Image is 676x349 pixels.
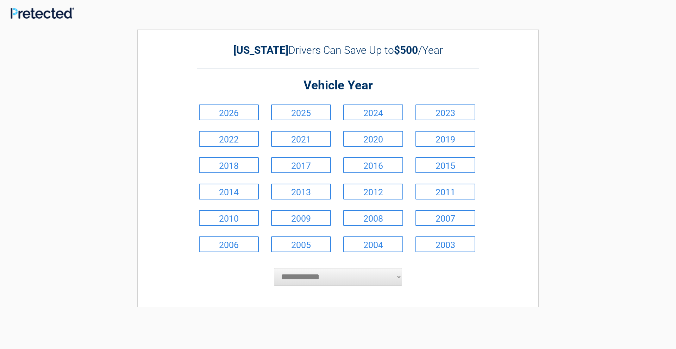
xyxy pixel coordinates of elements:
h2: Drivers Can Save Up to /Year [197,44,479,56]
a: 2003 [415,236,475,252]
a: 2006 [199,236,259,252]
a: 2014 [199,184,259,199]
a: 2004 [343,236,403,252]
a: 2007 [415,210,475,226]
a: 2005 [271,236,331,252]
a: 2008 [343,210,403,226]
a: 2016 [343,157,403,173]
a: 2013 [271,184,331,199]
a: 2011 [415,184,475,199]
a: 2023 [415,104,475,120]
b: [US_STATE] [233,44,288,56]
a: 2024 [343,104,403,120]
a: 2010 [199,210,259,226]
h2: Vehicle Year [197,77,479,94]
a: 2017 [271,157,331,173]
a: 2019 [415,131,475,147]
a: 2009 [271,210,331,226]
a: 2020 [343,131,403,147]
a: 2015 [415,157,475,173]
a: 2022 [199,131,259,147]
a: 2018 [199,157,259,173]
a: 2026 [199,104,259,120]
a: 2012 [343,184,403,199]
a: 2021 [271,131,331,147]
img: Main Logo [11,7,74,19]
a: 2025 [271,104,331,120]
b: $500 [394,44,418,56]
